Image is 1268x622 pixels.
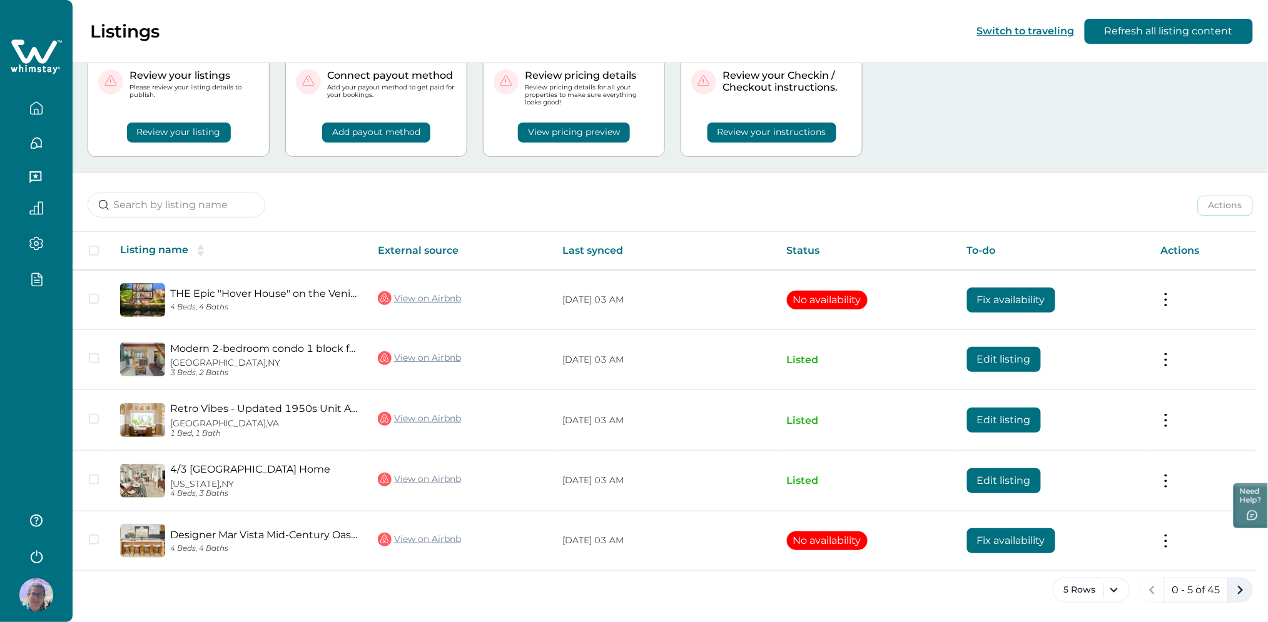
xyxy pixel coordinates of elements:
[562,354,766,366] p: [DATE] 03 AM
[19,578,53,612] img: Whimstay Host
[378,411,461,427] a: View on Airbnb
[787,531,868,550] button: No availability
[967,468,1041,493] button: Edit listing
[368,232,552,270] th: External source
[957,232,1151,270] th: To-do
[378,350,461,366] a: View on Airbnb
[708,123,836,143] button: Review your instructions
[170,529,358,541] a: Designer Mar Vista Mid-Century Oasis with Pool 4BR
[327,69,457,82] p: Connect payout method
[120,524,165,558] img: propertyImage_Designer Mar Vista Mid-Century Oasis with Pool 4BR
[777,232,957,270] th: Status
[378,290,461,306] a: View on Airbnb
[1228,578,1253,603] button: next page
[188,244,213,257] button: sorting
[1172,584,1220,596] p: 0 - 5 of 45
[1085,19,1253,44] button: Refresh all listing content
[562,294,766,306] p: [DATE] 03 AM
[127,123,231,143] button: Review your listing
[120,283,165,317] img: propertyImage_THE Epic "Hover House" on the Venice Beach Canals
[967,347,1041,372] button: Edit listing
[170,418,358,429] p: [GEOGRAPHIC_DATA], VA
[977,25,1075,37] button: Switch to traveling
[378,531,461,548] a: View on Airbnb
[525,69,654,82] p: Review pricing details
[170,358,358,368] p: [GEOGRAPHIC_DATA], NY
[525,84,654,107] p: Review pricing details for all your properties to make sure everything looks good!
[967,528,1055,553] button: Fix availability
[120,343,165,376] img: propertyImage_Modern 2-bedroom condo 1 block from Venice beach
[723,69,852,94] p: Review your Checkin / Checkout instructions.
[552,232,776,270] th: Last synced
[170,288,358,299] a: THE Epic "Hover House" on the Venice Beach Canals
[170,403,358,414] a: Retro Vibes - Updated 1950s Unit A/C Parking
[1164,578,1229,603] button: 0 - 5 of 45
[170,479,358,489] p: [US_STATE], NY
[787,414,947,427] p: Listed
[787,291,868,309] button: No availability
[170,343,358,354] a: Modern 2-bedroom condo 1 block from [GEOGRAPHIC_DATA]
[562,414,766,427] p: [DATE] 03 AM
[120,403,165,437] img: propertyImage_Retro Vibes - Updated 1950s Unit A/C Parking
[90,21,160,42] p: Listings
[787,474,947,487] p: Listed
[1198,196,1253,216] button: Actions
[1140,578,1165,603] button: previous page
[562,534,766,547] p: [DATE] 03 AM
[1053,578,1130,603] button: 5 Rows
[967,288,1055,313] button: Fix availability
[129,69,259,82] p: Review your listings
[518,123,630,143] button: View pricing preview
[129,84,259,99] p: Please review your listing details to publish.
[170,429,358,438] p: 1 Bed, 1 Bath
[1151,232,1256,270] th: Actions
[170,303,358,312] p: 4 Beds, 4 Baths
[378,471,461,488] a: View on Airbnb
[322,123,430,143] button: Add payout method
[562,474,766,487] p: [DATE] 03 AM
[170,489,358,498] p: 4 Beds, 3 Baths
[120,464,165,498] img: propertyImage_4/3 West LA Modern Bungalow Home
[110,232,368,270] th: Listing name
[967,408,1041,433] button: Edit listing
[170,368,358,378] p: 3 Beds, 2 Baths
[88,193,265,218] input: Search by listing name
[170,544,358,553] p: 4 Beds, 4 Baths
[170,463,358,475] a: 4/3 [GEOGRAPHIC_DATA] Home
[327,84,457,99] p: Add your payout method to get paid for your bookings.
[787,354,947,366] p: Listed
